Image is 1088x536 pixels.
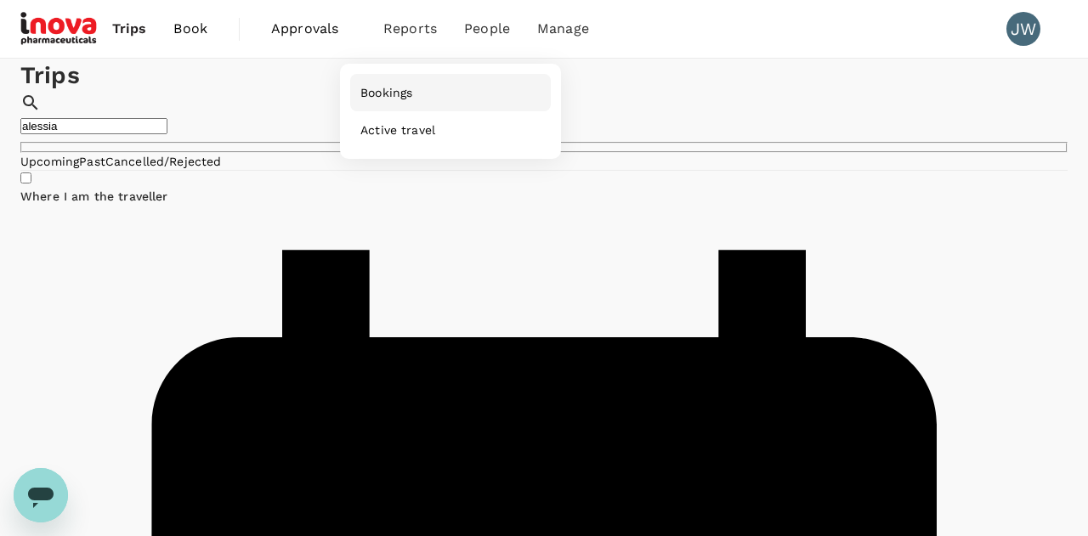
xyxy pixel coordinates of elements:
[20,10,99,48] img: iNova Pharmaceuticals
[271,19,356,39] span: Approvals
[20,172,31,183] input: Where I am the traveller
[173,19,207,39] span: Book
[537,19,589,39] span: Manage
[105,155,222,168] a: Cancelled/Rejected
[79,155,105,168] a: Past
[1006,12,1040,46] div: JW
[14,468,68,522] iframe: Button to launch messaging window
[464,19,510,39] span: People
[20,188,1068,206] h6: Where I am the traveller
[20,59,1068,93] h1: Trips
[360,84,412,101] span: Bookings
[112,19,147,39] span: Trips
[20,118,167,134] input: Search by travellers, trips, or destination, label, team
[20,155,79,168] a: Upcoming
[350,74,551,111] a: Bookings
[350,111,551,149] a: Active travel
[360,121,435,138] span: Active travel
[383,19,437,39] span: Reports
